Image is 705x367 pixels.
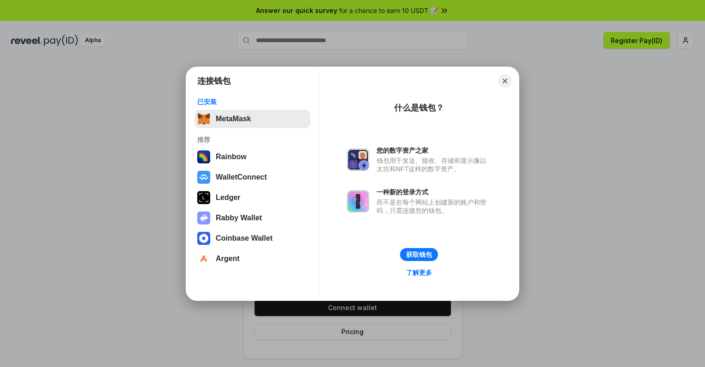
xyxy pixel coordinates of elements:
img: svg+xml,%3Csvg%20width%3D%22120%22%20height%3D%22120%22%20viewBox%3D%220%200%20120%20120%22%20fil... [197,150,210,163]
div: 什么是钱包？ [394,102,444,113]
div: 而不是在每个网站上创建新的账户和密码，只需连接您的钱包。 [377,198,491,215]
img: svg+xml,%3Csvg%20xmlns%3D%22http%3A%2F%2Fwww.w3.org%2F2000%2Fsvg%22%20width%3D%2228%22%20height%3... [197,191,210,204]
div: MetaMask [216,115,251,123]
img: svg+xml,%3Csvg%20width%3D%2228%22%20height%3D%2228%22%20viewBox%3D%220%200%2028%2028%22%20fill%3D... [197,171,210,184]
div: Coinbase Wallet [216,234,273,243]
div: Rabby Wallet [216,214,262,222]
div: Rainbow [216,153,247,161]
div: 一种新的登录方式 [377,188,491,196]
button: Argent [194,249,310,268]
button: Rabby Wallet [194,209,310,227]
div: 已安装 [197,98,308,106]
div: 钱包用于发送、接收、存储和显示像以太坊和NFT这样的数字资产。 [377,156,491,173]
img: svg+xml,%3Csvg%20xmlns%3D%22http%3A%2F%2Fwww.w3.org%2F2000%2Fsvg%22%20fill%3D%22none%22%20viewBox... [347,190,369,212]
img: svg+xml,%3Csvg%20fill%3D%22none%22%20height%3D%2233%22%20viewBox%3D%220%200%2035%2033%22%20width%... [197,112,210,125]
h1: 连接钱包 [197,75,231,87]
img: svg+xml,%3Csvg%20width%3D%2228%22%20height%3D%2228%22%20viewBox%3D%220%200%2028%2028%22%20fill%3D... [197,252,210,265]
button: WalletConnect [194,168,310,187]
button: Ledger [194,188,310,207]
img: svg+xml,%3Csvg%20xmlns%3D%22http%3A%2F%2Fwww.w3.org%2F2000%2Fsvg%22%20fill%3D%22none%22%20viewBox... [197,211,210,224]
div: 了解更多 [406,268,432,277]
div: WalletConnect [216,173,267,181]
button: MetaMask [194,110,310,128]
button: Coinbase Wallet [194,229,310,248]
div: Ledger [216,193,240,202]
div: 您的数字资产之家 [377,146,491,155]
img: svg+xml,%3Csvg%20xmlns%3D%22http%3A%2F%2Fwww.w3.org%2F2000%2Fsvg%22%20fill%3D%22none%22%20viewBox... [347,149,369,171]
div: 推荐 [197,136,308,144]
div: 获取钱包 [406,250,432,259]
button: 获取钱包 [400,248,438,261]
a: 了解更多 [401,267,438,279]
img: svg+xml,%3Csvg%20width%3D%2228%22%20height%3D%2228%22%20viewBox%3D%220%200%2028%2028%22%20fill%3D... [197,232,210,245]
button: Close [498,75,511,87]
div: Argent [216,255,240,263]
button: Rainbow [194,148,310,166]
